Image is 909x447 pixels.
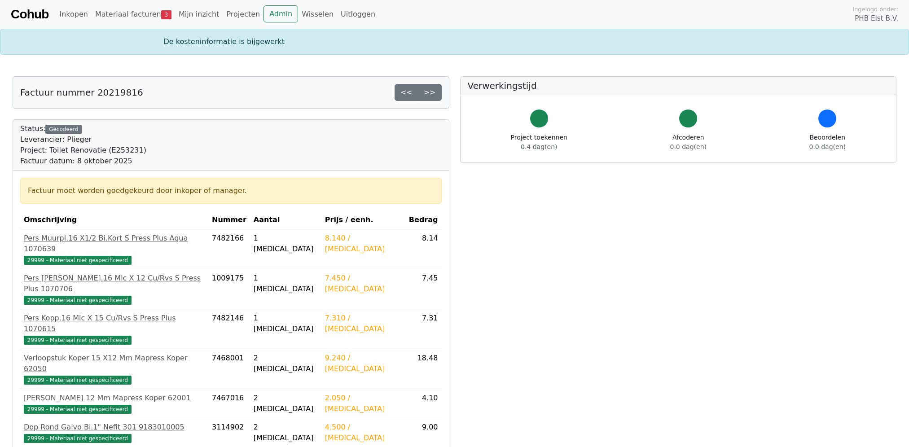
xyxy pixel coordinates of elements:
h5: Factuur nummer 20219816 [20,87,143,98]
td: 18.48 [405,349,442,389]
div: Project: Toilet Renovatie (E253231) [20,145,146,156]
span: PHB Elst B.V. [855,13,898,24]
div: 2 [MEDICAL_DATA] [254,422,318,443]
a: Mijn inzicht [175,5,223,23]
a: Projecten [223,5,263,23]
div: Factuur datum: 8 oktober 2025 [20,156,146,167]
td: 8.14 [405,229,442,269]
td: 7467016 [208,389,250,418]
span: 3 [161,10,171,19]
div: Pers [PERSON_NAME].16 Mlc X 12 Cu/Rvs S Press Plus 1070706 [24,273,205,294]
a: << [395,84,418,101]
a: Pers [PERSON_NAME].16 Mlc X 12 Cu/Rvs S Press Plus 107070629999 - Materiaal niet gespecificeerd [24,273,205,305]
span: 0.0 dag(en) [809,143,846,150]
div: Dop Rond Galvo Bi.1" Nefit 301 9183010005 [24,422,205,433]
td: 7482146 [208,309,250,349]
th: Bedrag [405,211,442,229]
td: 7482166 [208,229,250,269]
td: 1009175 [208,269,250,309]
div: 4.500 / [MEDICAL_DATA] [325,422,402,443]
span: 29999 - Materiaal niet gespecificeerd [24,256,132,265]
div: Pers Muurpl.16 X1/2 Bi.Kort S Press Plus Aqua 1070639 [24,233,205,254]
a: Inkopen [56,5,91,23]
a: Pers Muurpl.16 X1/2 Bi.Kort S Press Plus Aqua 107063929999 - Materiaal niet gespecificeerd [24,233,205,265]
span: 29999 - Materiaal niet gespecificeerd [24,336,132,345]
div: Leverancier: Plieger [20,134,146,145]
td: 4.10 [405,389,442,418]
span: 29999 - Materiaal niet gespecificeerd [24,434,132,443]
div: [PERSON_NAME] 12 Mm Mapress Koper 62001 [24,393,205,403]
a: Materiaal facturen3 [92,5,175,23]
div: 7.450 / [MEDICAL_DATA] [325,273,402,294]
span: 0.4 dag(en) [521,143,557,150]
th: Aantal [250,211,321,229]
div: Afcoderen [670,133,707,152]
a: Wisselen [298,5,337,23]
th: Prijs / eenh. [321,211,405,229]
span: 29999 - Materiaal niet gespecificeerd [24,296,132,305]
a: [PERSON_NAME] 12 Mm Mapress Koper 6200129999 - Materiaal niet gespecificeerd [24,393,205,414]
h5: Verwerkingstijd [468,80,889,91]
a: Pers Kopp.16 Mlc X 15 Cu/Rvs S Press Plus 107061529999 - Materiaal niet gespecificeerd [24,313,205,345]
a: Dop Rond Galvo Bi.1" Nefit 301 918301000529999 - Materiaal niet gespecificeerd [24,422,205,443]
div: 2 [MEDICAL_DATA] [254,393,318,414]
div: 8.140 / [MEDICAL_DATA] [325,233,402,254]
th: Omschrijving [20,211,208,229]
div: De kosteninformatie is bijgewerkt [158,36,751,47]
td: 7.31 [405,309,442,349]
a: Cohub [11,4,48,25]
span: Ingelogd onder: [852,5,898,13]
div: 2 [MEDICAL_DATA] [254,353,318,374]
div: Project toekennen [511,133,567,152]
div: Pers Kopp.16 Mlc X 15 Cu/Rvs S Press Plus 1070615 [24,313,205,334]
div: 1 [MEDICAL_DATA] [254,273,318,294]
div: 2.050 / [MEDICAL_DATA] [325,393,402,414]
div: Gecodeerd [45,125,82,134]
td: 7468001 [208,349,250,389]
div: 7.310 / [MEDICAL_DATA] [325,313,402,334]
div: 1 [MEDICAL_DATA] [254,233,318,254]
div: 1 [MEDICAL_DATA] [254,313,318,334]
a: Verloopstuk Koper 15 X12 Mm Mapress Koper 6205029999 - Materiaal niet gespecificeerd [24,353,205,385]
td: 7.45 [405,269,442,309]
div: 9.240 / [MEDICAL_DATA] [325,353,402,374]
a: >> [418,84,442,101]
a: Admin [263,5,298,22]
span: 29999 - Materiaal niet gespecificeerd [24,405,132,414]
div: Verloopstuk Koper 15 X12 Mm Mapress Koper 62050 [24,353,205,374]
span: 29999 - Materiaal niet gespecificeerd [24,376,132,385]
div: Status: [20,123,146,167]
div: Factuur moet worden goedgekeurd door inkoper of manager. [28,185,434,196]
th: Nummer [208,211,250,229]
span: 0.0 dag(en) [670,143,707,150]
a: Uitloggen [337,5,379,23]
div: Beoordelen [809,133,846,152]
